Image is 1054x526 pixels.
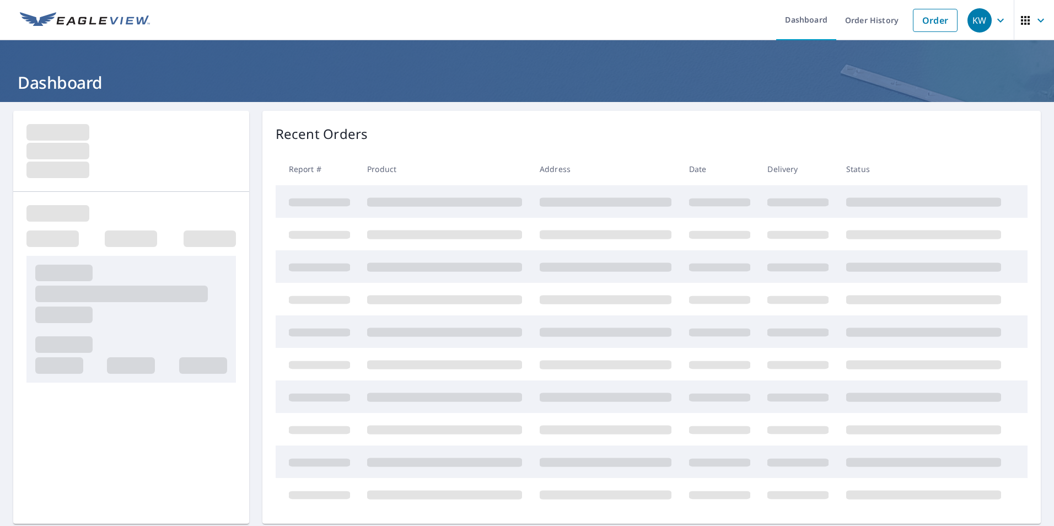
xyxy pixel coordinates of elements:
th: Date [680,153,759,185]
a: Order [913,9,958,32]
th: Address [531,153,680,185]
h1: Dashboard [13,71,1041,94]
th: Status [837,153,1010,185]
th: Delivery [759,153,837,185]
img: EV Logo [20,12,150,29]
p: Recent Orders [276,124,368,144]
div: KW [967,8,992,33]
th: Product [358,153,531,185]
th: Report # [276,153,359,185]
